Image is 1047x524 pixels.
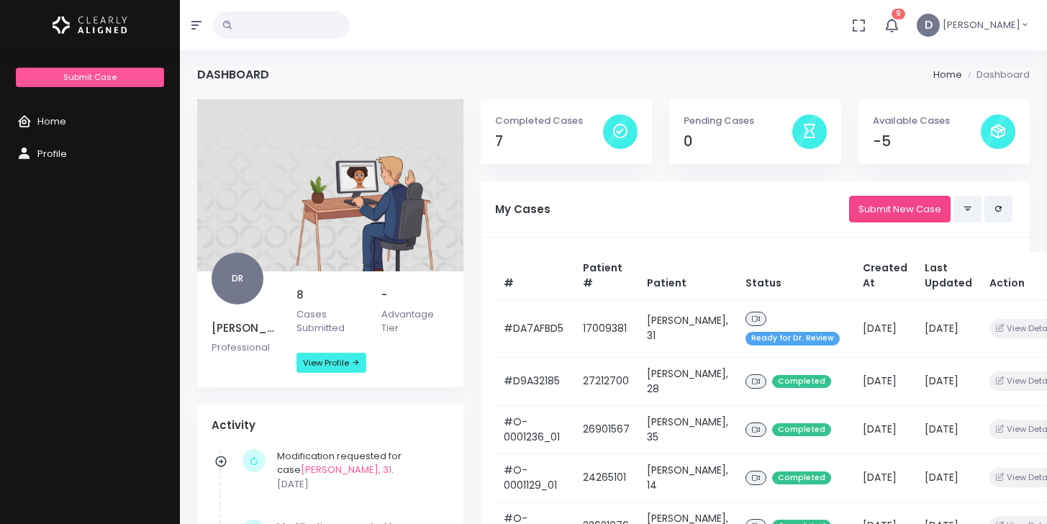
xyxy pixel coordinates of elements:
li: Home [933,68,962,82]
h5: [PERSON_NAME] [212,322,279,335]
td: #D9A32185 [495,357,574,405]
td: 27212700 [574,357,638,405]
span: Submit Case [63,71,117,83]
th: Status [737,252,854,300]
span: Ready for Dr. Review [745,332,840,345]
span: D [917,14,940,37]
h5: My Cases [495,203,849,216]
p: Pending Cases [684,114,792,128]
td: [DATE] [916,299,981,357]
td: [DATE] [854,405,916,453]
span: Profile [37,147,67,161]
span: Home [37,114,66,128]
a: Submit Case [16,68,163,87]
h4: Activity [212,419,449,432]
div: Modification requested for case . [277,449,442,492]
span: Completed [772,375,831,389]
td: [DATE] [854,453,916,502]
td: 24265101 [574,453,638,502]
p: Available Cases [873,114,981,128]
td: [PERSON_NAME], 31 [638,299,737,357]
h5: - [381,289,449,302]
span: DR [212,253,263,304]
h5: 8 [296,289,364,302]
td: [DATE] [916,453,981,502]
a: Submit New Case [849,196,951,222]
h4: 0 [684,133,792,150]
td: [PERSON_NAME], 35 [638,405,737,453]
p: Advantage Tier [381,307,449,335]
th: Patient # [574,252,638,300]
td: [PERSON_NAME], 28 [638,357,737,405]
p: Professional [212,340,279,355]
td: [DATE] [854,357,916,405]
td: 26901567 [574,405,638,453]
h4: -5 [873,133,981,150]
td: #O-0001129_01 [495,453,574,502]
p: [DATE] [277,477,442,492]
td: [PERSON_NAME], 14 [638,453,737,502]
li: Dashboard [962,68,1030,82]
span: Completed [772,423,831,437]
td: [DATE] [916,357,981,405]
th: Patient [638,252,737,300]
td: [DATE] [916,405,981,453]
td: [DATE] [854,299,916,357]
th: # [495,252,574,300]
td: #DA7AFBD5 [495,299,574,357]
span: Completed [772,471,831,485]
p: Cases Submitted [296,307,364,335]
h4: 7 [495,133,603,150]
td: 17009381 [574,299,638,357]
th: Created At [854,252,916,300]
p: Completed Cases [495,114,603,128]
a: View Profile [296,353,366,373]
a: [PERSON_NAME], 31 [301,463,391,476]
td: #O-0001236_01 [495,405,574,453]
span: [PERSON_NAME] [943,18,1020,32]
span: 9 [892,9,905,19]
th: Last Updated [916,252,981,300]
img: Logo Horizontal [53,10,127,40]
h4: Dashboard [197,68,269,81]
